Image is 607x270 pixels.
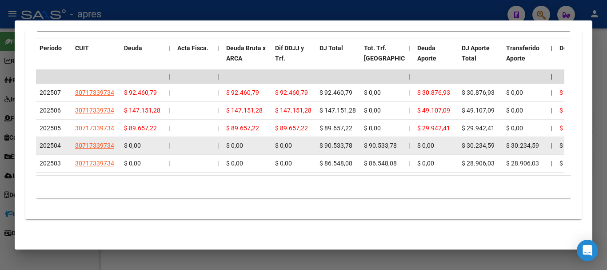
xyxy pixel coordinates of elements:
span: | [217,44,219,52]
datatable-header-cell: Transferido Aporte [503,39,547,78]
span: | [551,142,552,149]
datatable-header-cell: | [165,39,174,78]
span: | [217,89,219,96]
span: $ 92.460,79 [124,89,157,96]
span: | [168,125,170,132]
datatable-header-cell: CUIT [72,39,120,78]
datatable-header-cell: | [214,39,223,78]
span: | [217,160,219,167]
span: | [168,44,170,52]
span: CUIT [75,44,89,52]
span: $ 86.548,08 [319,160,352,167]
datatable-header-cell: Dif DDJJ y Trf. [272,39,316,78]
span: | [408,44,410,52]
span: | [551,160,552,167]
span: Transferido Aporte [506,44,539,62]
span: | [168,142,170,149]
span: DJ Total [319,44,343,52]
span: 30717339734 [75,160,114,167]
span: $ 92.460,79 [319,89,352,96]
span: $ 147.151,28 [275,107,311,114]
span: 30717339734 [75,125,114,132]
span: $ 49.107,09 [462,107,495,114]
span: $ 49.107,09 [417,107,450,114]
span: $ 29.942,41 [417,125,450,132]
span: $ 0,00 [364,89,381,96]
span: $ 92.460,79 [275,89,308,96]
span: $ 30.876,93 [417,89,450,96]
datatable-header-cell: Deuda [120,39,165,78]
datatable-header-cell: Período [36,39,72,78]
span: 202503 [40,160,61,167]
span: $ 86.548,08 [364,160,397,167]
span: $ 147.151,28 [124,107,160,114]
span: $ 28.906,03 [462,160,495,167]
span: 202507 [40,89,61,96]
span: $ 30.234,59 [462,142,495,149]
div: Open Intercom Messenger [577,240,598,261]
span: | [217,142,219,149]
span: DJ Aporte Total [462,44,490,62]
span: $ 90.533,78 [319,142,352,149]
span: | [408,125,410,132]
span: $ 98.044,19 [559,107,592,114]
span: | [551,73,552,80]
span: | [551,89,552,96]
span: $ 0,00 [226,142,243,149]
span: $ 147.151,28 [226,107,263,114]
span: 30717339734 [75,107,114,114]
span: Tot. Trf. [GEOGRAPHIC_DATA] [364,44,424,62]
span: $ 61.583,86 [559,89,592,96]
span: $ 89.657,22 [275,125,308,132]
span: $ 0,00 [275,160,292,167]
span: $ 0,00 [226,160,243,167]
span: $ 0,00 [417,160,434,167]
span: Dif DDJJ y Trf. [275,44,304,62]
span: $ 59.714,81 [559,125,592,132]
datatable-header-cell: | [405,39,414,78]
datatable-header-cell: Acta Fisca. [174,39,214,78]
datatable-header-cell: | [547,39,556,78]
span: $ 30.876,93 [462,89,495,96]
span: $ 147.151,28 [319,107,356,114]
span: 30717339734 [75,142,114,149]
span: $ 92.460,79 [226,89,259,96]
span: Período [40,44,62,52]
span: | [551,44,552,52]
span: $ 30.234,59 [506,142,539,149]
span: | [408,160,410,167]
span: $ 28.906,03 [506,160,539,167]
span: 30717339734 [75,89,114,96]
span: $ 89.657,22 [319,125,352,132]
datatable-header-cell: Deuda Aporte [414,39,458,78]
span: 202504 [40,142,61,149]
span: | [551,125,552,132]
span: Deuda [124,44,142,52]
span: Deuda Aporte [417,44,436,62]
span: $ 0,00 [124,160,141,167]
span: 202505 [40,125,61,132]
span: 202506 [40,107,61,114]
span: | [551,107,552,114]
span: | [408,107,410,114]
span: | [168,160,170,167]
span: Deuda Contr. [559,44,596,52]
span: $ 0,00 [506,125,523,132]
span: $ 29.942,41 [462,125,495,132]
datatable-header-cell: DJ Total [316,39,360,78]
span: | [168,73,170,80]
datatable-header-cell: Deuda Bruta x ARCA [223,39,272,78]
span: | [408,73,410,80]
span: $ 0,00 [417,142,434,149]
span: $ 0,00 [364,125,381,132]
datatable-header-cell: DJ Aporte Total [458,39,503,78]
span: | [168,107,170,114]
datatable-header-cell: Tot. Trf. Bruto [360,39,405,78]
span: | [408,142,410,149]
span: $ 0,00 [124,142,141,149]
datatable-header-cell: Deuda Contr. [556,39,600,78]
span: | [217,73,219,80]
span: $ 89.657,22 [226,125,259,132]
span: | [168,89,170,96]
span: Deuda Bruta x ARCA [226,44,266,62]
